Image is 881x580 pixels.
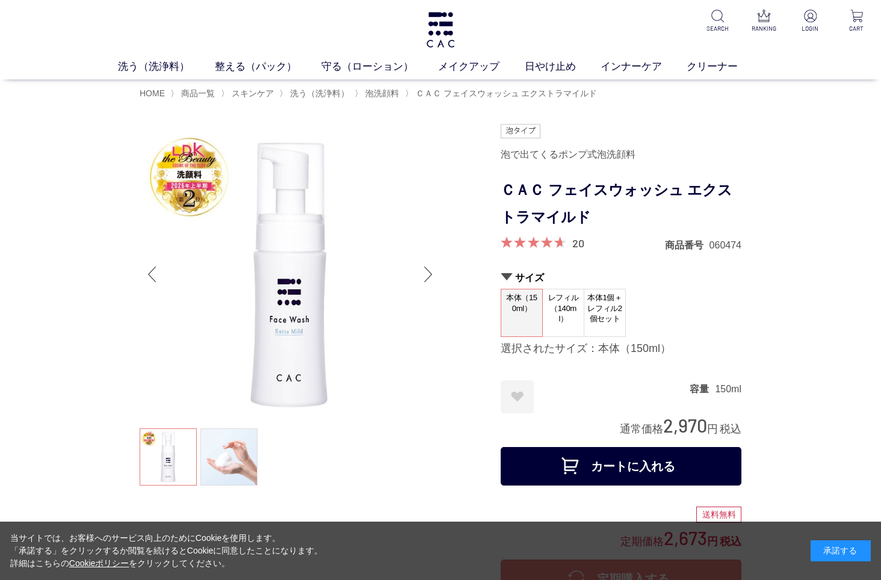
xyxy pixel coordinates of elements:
[690,383,715,395] dt: 容量
[620,423,663,435] span: 通常価格
[288,88,349,98] a: 洗う（洗浄料）
[221,88,277,99] li: 〉
[715,383,741,395] dd: 150ml
[229,88,274,98] a: スキンケア
[501,342,741,356] div: 選択されたサイズ：本体（150ml）
[140,124,440,425] img: ＣＡＣ フェイスウォッシュ エクストラマイルド 本体（150ml）
[425,12,456,48] img: logo
[321,60,438,75] a: 守る（ローション）
[543,289,584,327] span: レフィル（140ml）
[501,380,534,413] a: お気に入りに登録する
[363,88,399,98] a: 泡洗顔料
[501,144,741,165] div: 泡で出てくるポンプ式泡洗顔料
[665,239,709,251] dt: 商品番号
[181,88,215,98] span: 商品一覧
[179,88,215,98] a: 商品一覧
[842,24,871,33] p: CART
[501,447,741,486] button: カートに入れる
[703,10,732,33] a: SEARCH
[501,289,542,324] span: 本体（150ml）
[811,540,871,561] div: 承諾する
[365,88,399,98] span: 泡洗顔料
[703,24,732,33] p: SEARCH
[707,423,718,435] span: 円
[232,88,274,98] span: スキンケア
[118,60,214,75] a: 洗う（洗浄料）
[601,60,687,75] a: インナーケア
[572,236,584,250] a: 20
[501,124,540,138] img: 泡タイプ
[696,507,741,523] div: 送料無料
[215,60,321,75] a: 整える（パック）
[405,88,601,99] li: 〉
[687,60,762,75] a: クリーナー
[438,60,524,75] a: メイクアップ
[720,423,741,435] span: 税込
[663,414,707,436] span: 2,970
[749,10,779,33] a: RANKING
[416,250,440,298] div: Next slide
[170,88,218,99] li: 〉
[279,88,352,99] li: 〉
[709,239,741,251] dd: 060474
[354,88,402,99] li: 〉
[10,532,323,570] div: 当サイトでは、お客様へのサービス向上のためにCookieを使用します。 「承諾する」をクリックするか閲覧を続けるとCookieに同意したことになります。 詳細はこちらの をクリックしてください。
[842,10,871,33] a: CART
[796,24,825,33] p: LOGIN
[416,88,598,98] span: ＣＡＣ フェイスウォッシュ エクストラマイルド
[525,60,601,75] a: 日やけ止め
[501,177,741,231] h1: ＣＡＣ フェイスウォッシュ エクストラマイルド
[140,88,165,98] a: HOME
[584,289,625,327] span: 本体1個＋レフィル2個セット
[749,24,779,33] p: RANKING
[413,88,598,98] a: ＣＡＣ フェイスウォッシュ エクストラマイルド
[796,10,825,33] a: LOGIN
[140,250,164,298] div: Previous slide
[69,558,129,568] a: Cookieポリシー
[290,88,349,98] span: 洗う（洗浄料）
[501,271,741,284] h2: サイズ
